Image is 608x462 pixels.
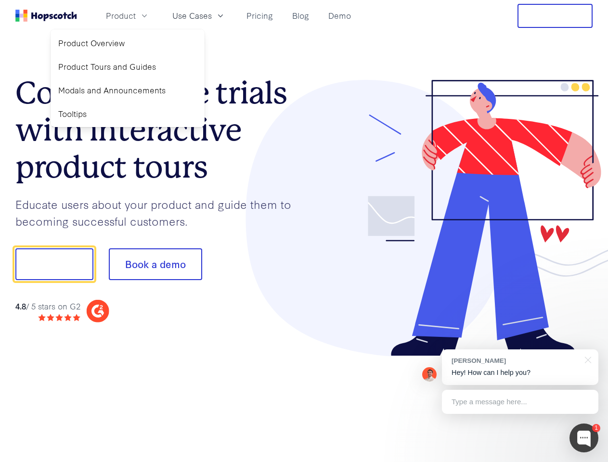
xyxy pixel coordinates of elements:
[517,4,593,28] button: Free Trial
[54,104,201,124] a: Tooltips
[109,248,202,280] button: Book a demo
[15,75,304,185] h1: Convert more trials with interactive product tours
[106,10,136,22] span: Product
[452,368,589,378] p: Hey! How can I help you?
[288,8,313,24] a: Blog
[54,33,201,53] a: Product Overview
[172,10,212,22] span: Use Cases
[324,8,355,24] a: Demo
[15,300,26,311] strong: 4.8
[15,196,304,229] p: Educate users about your product and guide them to becoming successful customers.
[422,367,437,382] img: Mark Spera
[592,424,600,432] div: 1
[15,10,77,22] a: Home
[15,300,80,312] div: / 5 stars on G2
[54,57,201,77] a: Product Tours and Guides
[100,8,155,24] button: Product
[243,8,277,24] a: Pricing
[442,390,598,414] div: Type a message here...
[15,248,93,280] button: Show me!
[167,8,231,24] button: Use Cases
[452,356,579,365] div: [PERSON_NAME]
[54,80,201,100] a: Modals and Announcements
